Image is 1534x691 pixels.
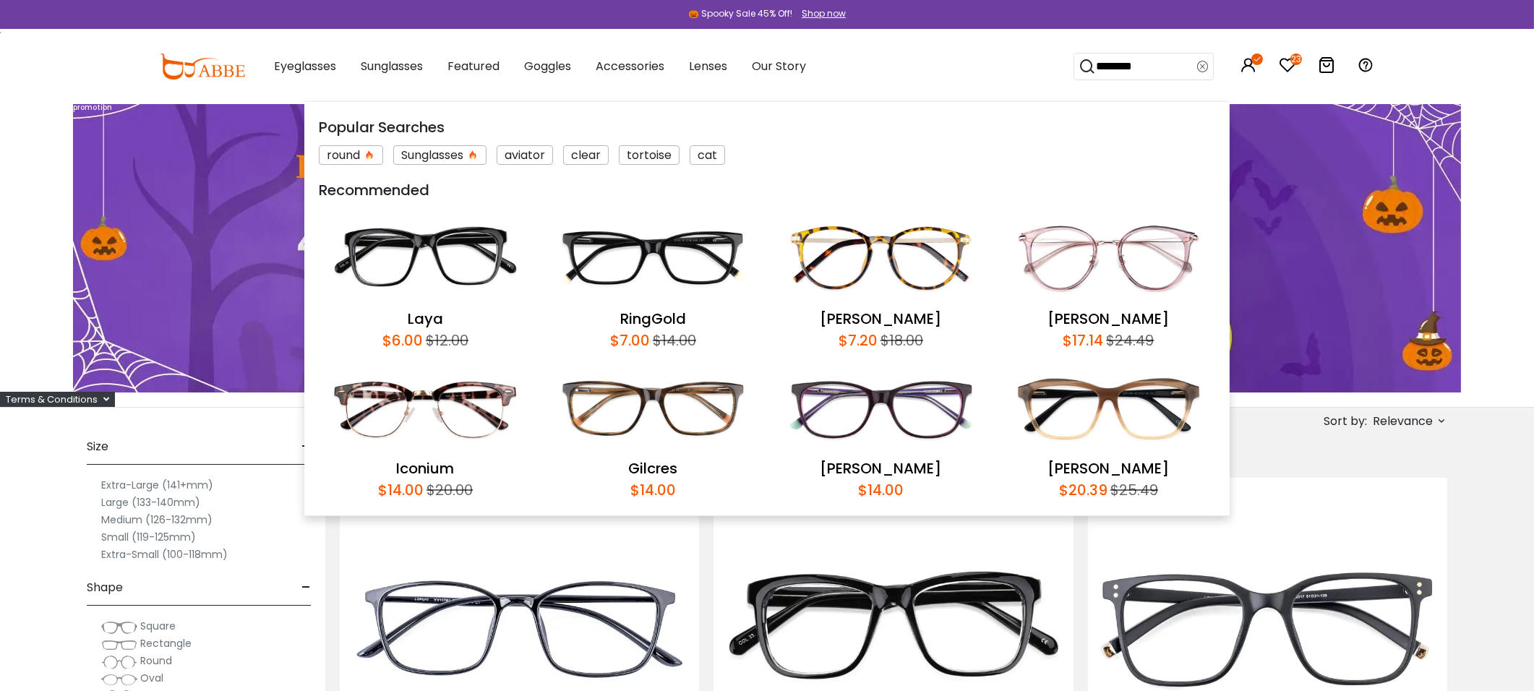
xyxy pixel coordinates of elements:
[87,429,108,464] span: Size
[1063,330,1104,351] div: $17.14
[610,330,650,351] div: $7.00
[101,546,228,563] label: Extra-Small (100-118mm)
[101,655,137,669] img: Round.png
[1048,458,1170,478] a: [PERSON_NAME]
[878,330,923,351] div: $18.00
[408,309,443,329] a: Laya
[1104,330,1154,351] div: $24.49
[73,103,1461,392] img: promotion
[319,359,532,458] img: Iconium
[101,672,137,687] img: Oval.png
[1107,479,1158,501] div: $25.49
[101,494,200,511] label: Large (133-140mm)
[497,145,553,165] div: aviator
[620,309,686,329] a: RingGold
[140,636,192,651] span: Rectangle
[596,58,664,74] span: Accessories
[101,620,137,635] img: Square.png
[839,330,878,351] div: $7.20
[774,208,987,308] img: Callie
[319,145,383,165] div: round
[563,145,609,165] div: clear
[160,53,245,80] img: abbeglasses.com
[424,479,473,501] div: $20.00
[820,309,942,329] a: [PERSON_NAME]
[1290,53,1302,65] i: 23
[802,7,846,20] div: Shop now
[794,7,846,20] a: Shop now
[319,179,1215,201] div: Recommended
[101,476,213,494] label: Extra-Large (141+mm)
[274,58,336,74] span: Eyeglasses
[690,145,725,165] div: cat
[378,479,424,501] div: $14.00
[319,116,1215,138] div: Popular Searches
[87,570,123,605] span: Shape
[688,7,792,20] div: 🎃 Spooky Sale 45% Off!
[301,429,311,464] span: -
[547,208,760,308] img: RingGold
[393,145,487,165] div: Sunglasses
[1048,309,1170,329] a: [PERSON_NAME]
[361,58,423,74] span: Sunglasses
[101,511,213,528] label: Medium (126-132mm)
[650,330,696,351] div: $14.00
[629,458,678,478] a: Gilcres
[382,330,423,351] div: $6.00
[752,58,806,74] span: Our Story
[140,653,172,668] span: Round
[1059,479,1107,501] div: $20.39
[423,330,468,351] div: $12.00
[140,619,176,633] span: Square
[1279,59,1296,76] a: 23
[301,570,311,605] span: -
[101,638,137,652] img: Rectangle.png
[319,208,532,308] img: Laya
[1002,359,1215,458] img: Sonia
[1324,413,1367,429] span: Sort by:
[630,479,676,501] div: $14.00
[858,479,904,501] div: $14.00
[619,145,680,165] div: tortoise
[140,671,163,685] span: Oval
[820,458,942,478] a: [PERSON_NAME]
[774,359,987,458] img: Hibbard
[547,359,760,458] img: Gilcres
[397,458,455,478] a: Iconium
[689,58,727,74] span: Lenses
[73,103,112,112] h1: promotion
[524,58,571,74] span: Goggles
[447,58,500,74] span: Featured
[1002,208,1215,308] img: Naomi
[1373,408,1433,434] span: Relevance
[101,528,196,546] label: Small (119-125mm)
